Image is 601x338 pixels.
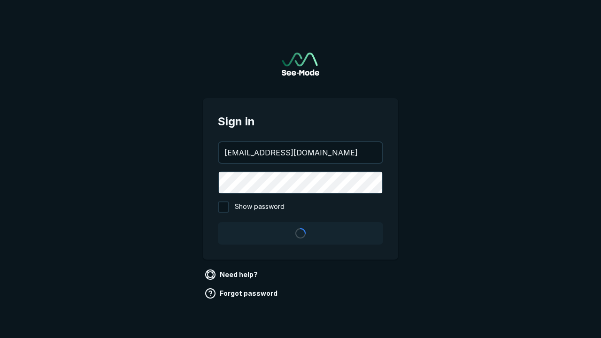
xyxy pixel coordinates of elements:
img: See-Mode Logo [282,53,319,76]
a: Need help? [203,267,262,282]
input: your@email.com [219,142,382,163]
span: Show password [235,201,285,213]
a: Go to sign in [282,53,319,76]
span: Sign in [218,113,383,130]
a: Forgot password [203,286,281,301]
